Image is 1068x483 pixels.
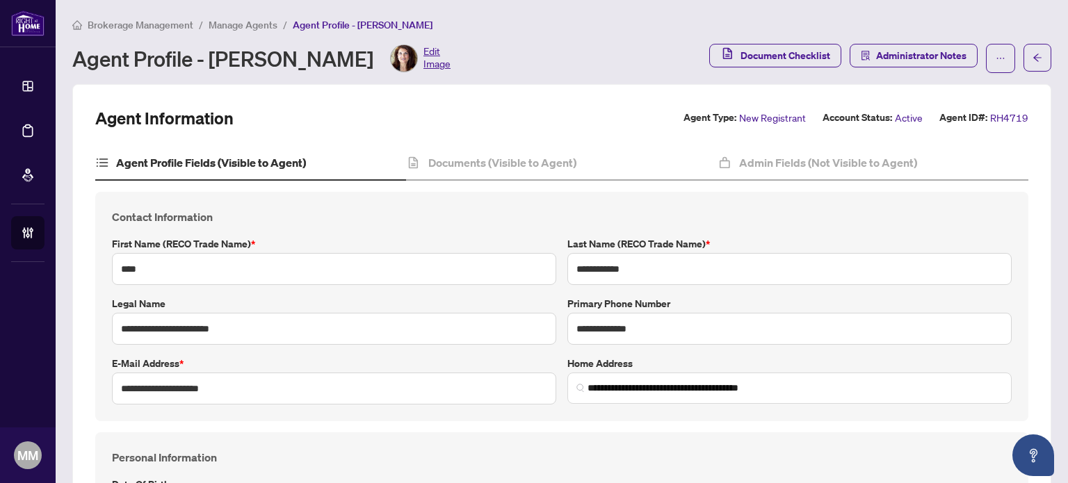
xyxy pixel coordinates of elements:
[72,20,82,30] span: home
[112,449,1012,466] h4: Personal Information
[741,44,830,67] span: Document Checklist
[112,236,556,252] label: First Name (RECO Trade Name)
[391,45,417,72] img: Profile Icon
[739,154,917,171] h4: Admin Fields (Not Visible to Agent)
[423,44,451,72] span: Edit Image
[895,110,923,126] span: Active
[17,445,38,465] span: MM
[112,208,1012,225] h4: Contact Information
[199,17,203,33] li: /
[996,54,1005,63] span: ellipsis
[683,110,736,126] label: Agent Type:
[88,19,193,31] span: Brokerage Management
[939,110,987,126] label: Agent ID#:
[112,296,556,311] label: Legal Name
[283,17,287,33] li: /
[72,44,451,72] div: Agent Profile - [PERSON_NAME]
[1012,434,1054,476] button: Open asap
[739,110,806,126] span: New Registrant
[576,384,585,392] img: search_icon
[567,236,1012,252] label: Last Name (RECO Trade Name)
[709,44,841,67] button: Document Checklist
[567,356,1012,371] label: Home Address
[823,110,892,126] label: Account Status:
[428,154,576,171] h4: Documents (Visible to Agent)
[567,296,1012,311] label: Primary Phone Number
[876,44,966,67] span: Administrator Notes
[209,19,277,31] span: Manage Agents
[11,10,44,36] img: logo
[95,107,234,129] h2: Agent Information
[990,110,1028,126] span: RH4719
[293,19,432,31] span: Agent Profile - [PERSON_NAME]
[1033,53,1042,63] span: arrow-left
[112,356,556,371] label: E-mail Address
[850,44,978,67] button: Administrator Notes
[861,51,871,60] span: solution
[116,154,306,171] h4: Agent Profile Fields (Visible to Agent)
